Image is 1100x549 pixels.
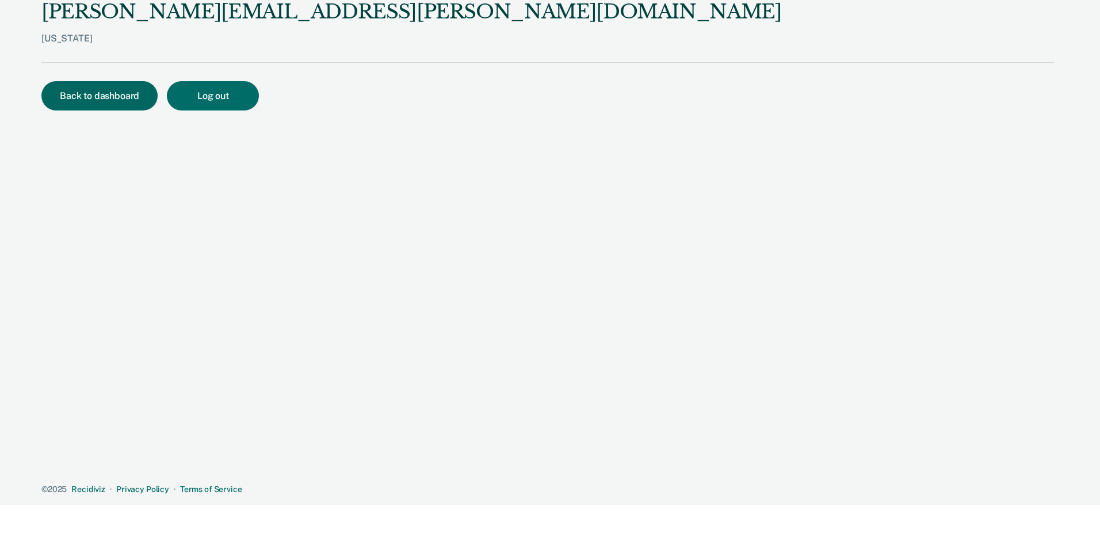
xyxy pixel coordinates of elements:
a: Back to dashboard [41,91,167,101]
a: Recidiviz [71,485,105,494]
div: [US_STATE] [41,33,782,62]
a: Privacy Policy [116,485,169,494]
span: © 2025 [41,485,67,494]
a: Terms of Service [180,485,242,494]
button: Back to dashboard [41,81,158,110]
button: Log out [167,81,259,110]
div: · · [41,485,1054,494]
